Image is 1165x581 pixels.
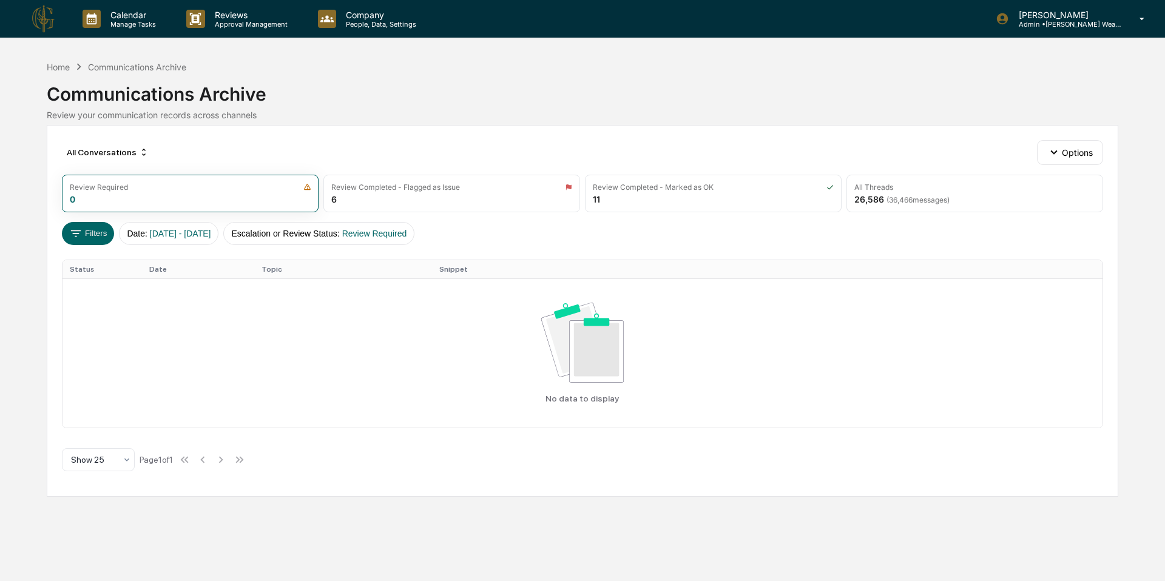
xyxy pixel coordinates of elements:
p: [PERSON_NAME] [1009,10,1122,20]
div: Communications Archive [88,62,186,72]
div: Page 1 of 1 [140,455,173,465]
th: Status [62,260,142,278]
div: 11 [593,194,600,204]
button: Options [1037,140,1103,164]
img: icon [826,183,834,191]
div: 26,586 [854,194,950,204]
p: Calendar [101,10,162,20]
p: Admin • [PERSON_NAME] Wealth Advisors [1009,20,1122,29]
img: icon [303,183,311,191]
p: Reviews [205,10,294,20]
p: Manage Tasks [101,20,162,29]
div: Review Completed - Marked as OK [593,183,714,192]
th: Topic [254,260,432,278]
div: Communications Archive [47,73,1118,105]
div: Review your communication records across channels [47,110,1118,120]
div: Home [47,62,70,72]
div: Review Required [70,183,128,192]
span: Review Required [342,229,407,238]
p: Company [336,10,422,20]
div: 0 [70,194,75,204]
span: [DATE] - [DATE] [150,229,211,238]
img: logo [29,4,58,33]
p: Approval Management [205,20,294,29]
img: No data available [541,303,623,383]
p: People, Data, Settings [336,20,422,29]
th: Snippet [432,260,1103,278]
img: icon [565,183,572,191]
button: Filters [62,222,115,245]
p: No data to display [545,394,619,403]
div: All Threads [854,183,893,192]
th: Date [142,260,254,278]
div: Review Completed - Flagged as Issue [331,183,460,192]
iframe: Open customer support [1126,541,1159,574]
span: ( 36,466 messages) [886,195,950,204]
button: Escalation or Review Status:Review Required [223,222,414,245]
button: Date:[DATE] - [DATE] [119,222,218,245]
div: All Conversations [62,143,154,162]
div: 6 [331,194,337,204]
